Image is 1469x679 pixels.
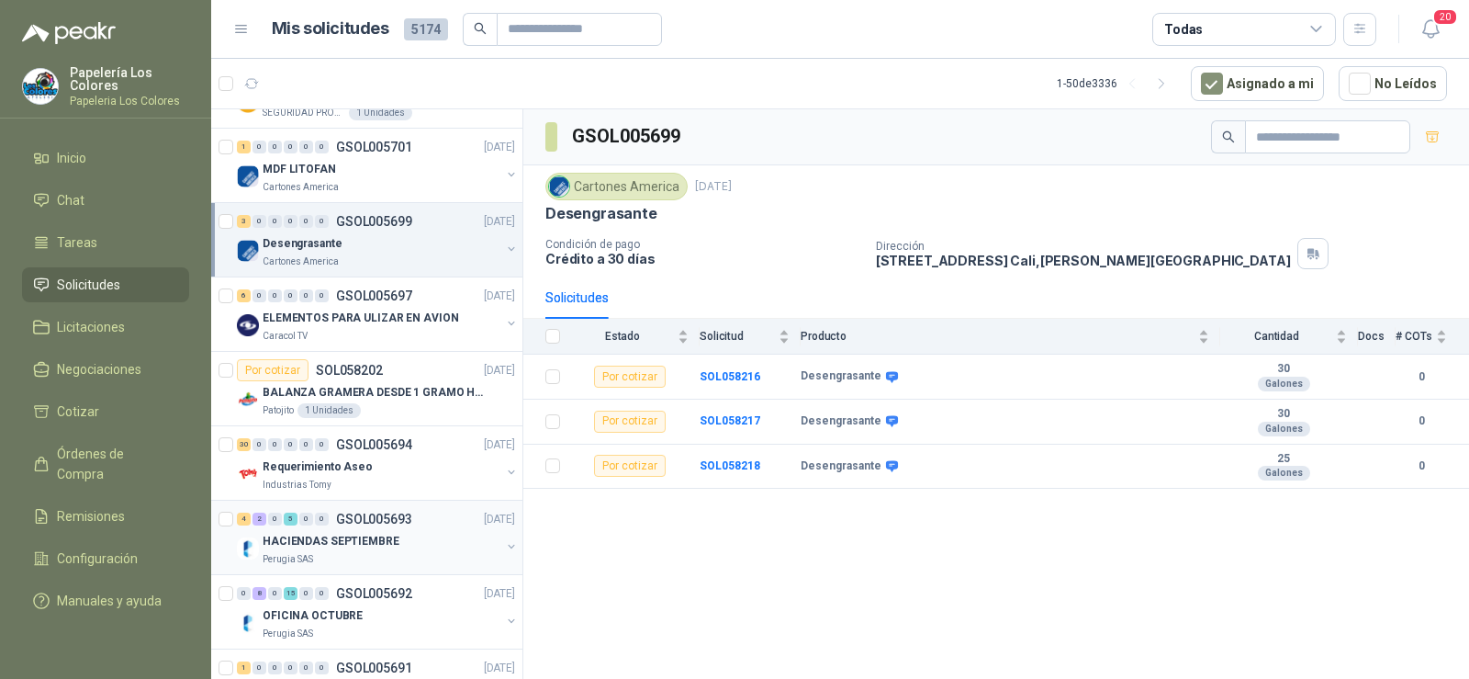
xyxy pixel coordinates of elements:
div: 0 [315,662,329,674]
div: 1 - 50 de 3336 [1057,69,1176,98]
div: Por cotizar [594,455,666,477]
div: Por cotizar [237,359,308,381]
div: 15 [284,587,297,600]
div: 0 [315,513,329,526]
b: 30 [1220,362,1347,377]
p: GSOL005692 [336,587,412,600]
img: Logo peakr [22,22,116,44]
th: Estado [571,319,700,355]
p: Perugia SAS [263,627,313,641]
div: 0 [252,215,266,228]
a: 6 0 0 0 0 0 GSOL005697[DATE] Company LogoELEMENTOS PARA ULIZAR EN AVIONCaracol TV [237,285,519,344]
span: search [1222,130,1235,143]
a: 0 8 0 15 0 0 GSOL005692[DATE] Company LogoOFICINA OCTUBREPerugia SAS [237,583,519,641]
div: 0 [268,513,282,526]
div: Galones [1258,377,1310,391]
a: 4 2 0 5 0 0 GSOL005693[DATE] Company LogoHACIENDAS SEPTIEMBREPerugia SAS [237,508,519,567]
div: Galones [1258,422,1310,436]
a: 1 0 0 0 0 0 GSOL005701[DATE] Company LogoMDF LITOFANCartones America [237,136,519,195]
div: 5 [284,513,297,526]
span: Cantidad [1220,330,1332,343]
th: Solicitud [700,319,801,355]
a: Tareas [22,225,189,260]
a: Licitaciones [22,310,189,345]
button: Asignado a mi [1191,66,1324,101]
div: 0 [284,215,297,228]
p: Papelería Los Colores [70,66,189,92]
h3: GSOL005699 [572,122,683,151]
h1: Mis solicitudes [272,16,389,42]
div: 0 [252,662,266,674]
p: [DATE] [695,178,732,196]
div: Cartones America [545,173,688,200]
div: 0 [299,215,313,228]
div: 1 Unidades [349,106,412,120]
a: Manuales y ayuda [22,583,189,618]
div: 1 Unidades [297,403,361,418]
a: Por cotizarSOL058202[DATE] Company LogoBALANZA GRAMERA DESDE 1 GRAMO HASTA 5 GRAMOSPatojito1 Unid... [211,352,522,426]
a: SOL058218 [700,459,760,472]
p: Requerimiento Aseo [263,458,373,476]
a: Cotizar [22,394,189,429]
p: Condición de pago [545,238,861,251]
span: Cotizar [57,402,99,422]
button: 20 [1414,13,1447,46]
span: Inicio [57,148,86,168]
p: ELEMENTOS PARA ULIZAR EN AVION [263,310,458,327]
p: [DATE] [484,660,515,677]
p: Crédito a 30 días [545,251,861,266]
span: 5174 [404,18,448,40]
a: Chat [22,183,189,218]
p: [STREET_ADDRESS] Cali , [PERSON_NAME][GEOGRAPHIC_DATA] [876,253,1291,268]
img: Company Logo [237,165,259,187]
div: 0 [268,438,282,451]
img: Company Logo [23,69,58,104]
img: Company Logo [237,389,259,411]
div: 0 [299,141,313,153]
div: 0 [299,289,313,302]
a: Negociaciones [22,352,189,387]
p: GSOL005697 [336,289,412,302]
p: HACIENDAS SEPTIEMBRE [263,533,399,550]
p: [DATE] [484,511,515,528]
th: Producto [801,319,1220,355]
b: 0 [1396,368,1447,386]
img: Company Logo [237,612,259,634]
div: 0 [284,662,297,674]
span: 20 [1432,8,1458,26]
div: 0 [237,587,251,600]
span: Estado [571,330,674,343]
div: 2 [252,513,266,526]
b: Desengrasante [801,459,881,474]
img: Company Logo [237,240,259,262]
b: Desengrasante [801,414,881,429]
span: Solicitud [700,330,775,343]
p: SEGURIDAD PROVISER LTDA [263,106,345,120]
th: # COTs [1396,319,1469,355]
div: 0 [315,289,329,302]
img: Company Logo [237,463,259,485]
span: search [474,22,487,35]
span: Licitaciones [57,317,125,337]
div: 0 [315,438,329,451]
div: 0 [315,141,329,153]
p: Cartones America [263,180,339,195]
p: Caracol TV [263,329,308,344]
div: 0 [284,438,297,451]
div: 0 [268,587,282,600]
b: 25 [1220,452,1347,467]
p: [DATE] [484,288,515,305]
div: 30 [237,438,251,451]
p: Papeleria Los Colores [70,96,189,107]
p: Dirección [876,240,1291,253]
span: Remisiones [57,506,125,526]
div: Galones [1258,466,1310,481]
p: GSOL005691 [336,662,412,674]
span: Manuales y ayuda [57,591,162,611]
b: 0 [1396,458,1447,475]
div: 0 [268,215,282,228]
a: Inicio [22,141,189,175]
a: SOL058217 [700,414,760,427]
p: MDF LITOFAN [263,161,336,178]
